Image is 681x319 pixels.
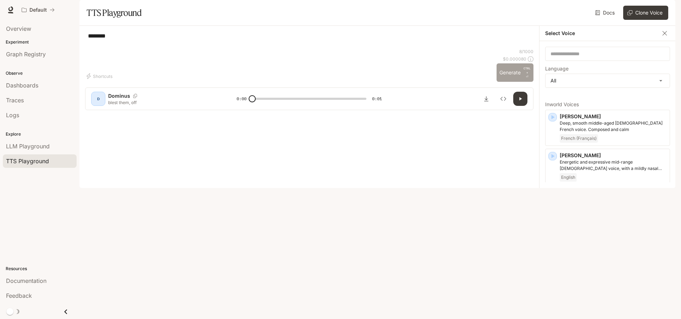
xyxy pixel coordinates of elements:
p: Language [545,66,569,71]
span: 0:00 [237,95,247,102]
p: Deep, smooth middle-aged male French voice. Composed and calm [560,120,667,133]
p: 8 / 1000 [519,49,533,55]
button: All workspaces [18,3,58,17]
p: [PERSON_NAME] [560,152,667,159]
span: English [560,173,577,182]
h1: TTS Playground [87,6,142,20]
p: $ 0.000080 [503,56,526,62]
span: 0:01 [372,95,382,102]
button: Clone Voice [623,6,668,20]
button: Shortcuts [85,70,115,82]
p: [PERSON_NAME] [560,113,667,120]
p: Inworld Voices [545,102,670,107]
p: CTRL + [524,66,531,75]
div: D [93,93,104,104]
button: Copy Voice ID [130,94,140,98]
p: ⏎ [524,66,531,79]
p: blest them, off [108,99,220,106]
button: Download audio [479,92,493,106]
a: Docs [594,6,618,20]
button: Inspect [496,92,510,106]
button: GenerateCTRL +⏎ [497,63,533,82]
p: Dominus [108,92,130,99]
p: Default [29,7,47,13]
span: French (Français) [560,134,598,143]
div: All [546,74,670,87]
p: Energetic and expressive mid-range male voice, with a mildly nasal quality [560,159,667,172]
